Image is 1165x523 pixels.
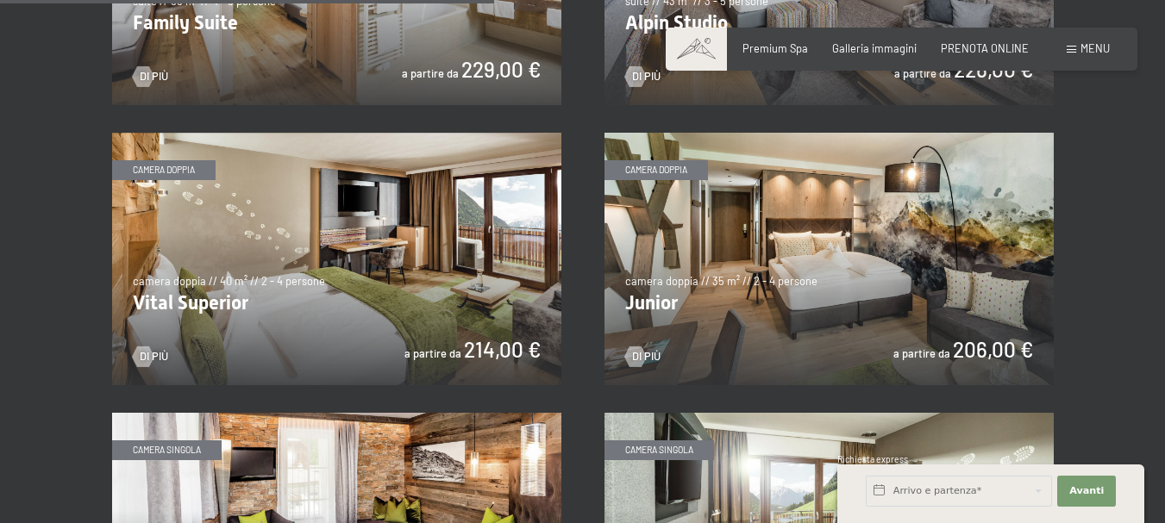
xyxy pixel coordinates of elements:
a: Single Superior [604,413,1054,421]
a: PRENOTA ONLINE [941,41,1029,55]
a: Junior [604,133,1054,141]
a: Galleria immagini [832,41,917,55]
button: Avanti [1057,476,1116,507]
span: Avanti [1069,484,1104,498]
a: Di più [133,349,168,364]
a: Di più [133,69,168,84]
span: Di più [632,69,661,84]
span: Di più [140,349,168,364]
a: Single Alpin [112,413,561,421]
span: Menu [1080,41,1110,55]
span: Richiesta express [837,454,908,464]
a: Premium Spa [742,41,808,55]
img: Vital Superior [112,133,561,385]
a: Di più [625,69,661,84]
span: Di più [140,69,168,84]
img: Junior [604,133,1054,385]
span: Di più [632,349,661,364]
a: Di più [625,349,661,364]
a: Vital Superior [112,133,561,141]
